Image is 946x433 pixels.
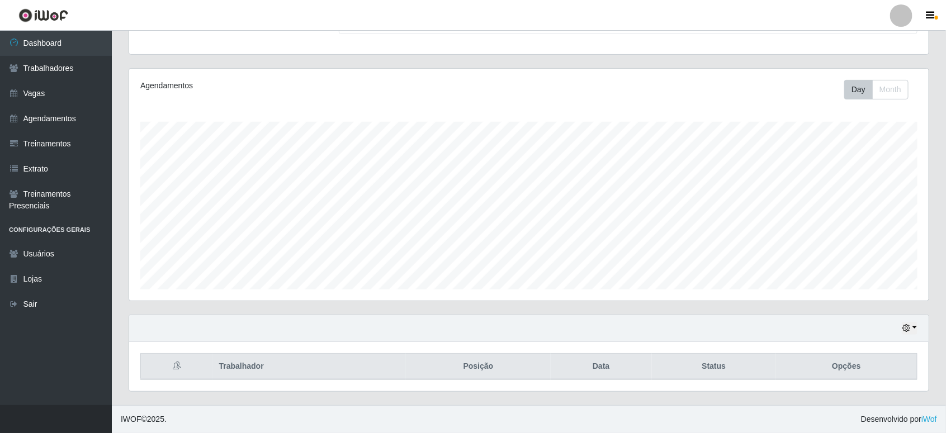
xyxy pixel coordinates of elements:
div: Toolbar with button groups [844,80,917,99]
th: Opções [776,354,917,380]
span: IWOF [121,415,141,424]
th: Status [652,354,776,380]
img: CoreUI Logo [18,8,68,22]
span: Desenvolvido por [861,413,937,425]
div: Agendamentos [140,80,455,92]
a: iWof [921,415,937,424]
span: © 2025 . [121,413,167,425]
th: Posição [406,354,551,380]
button: Month [872,80,909,99]
th: Data [551,354,652,380]
button: Day [844,80,873,99]
th: Trabalhador [212,354,406,380]
div: First group [844,80,909,99]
